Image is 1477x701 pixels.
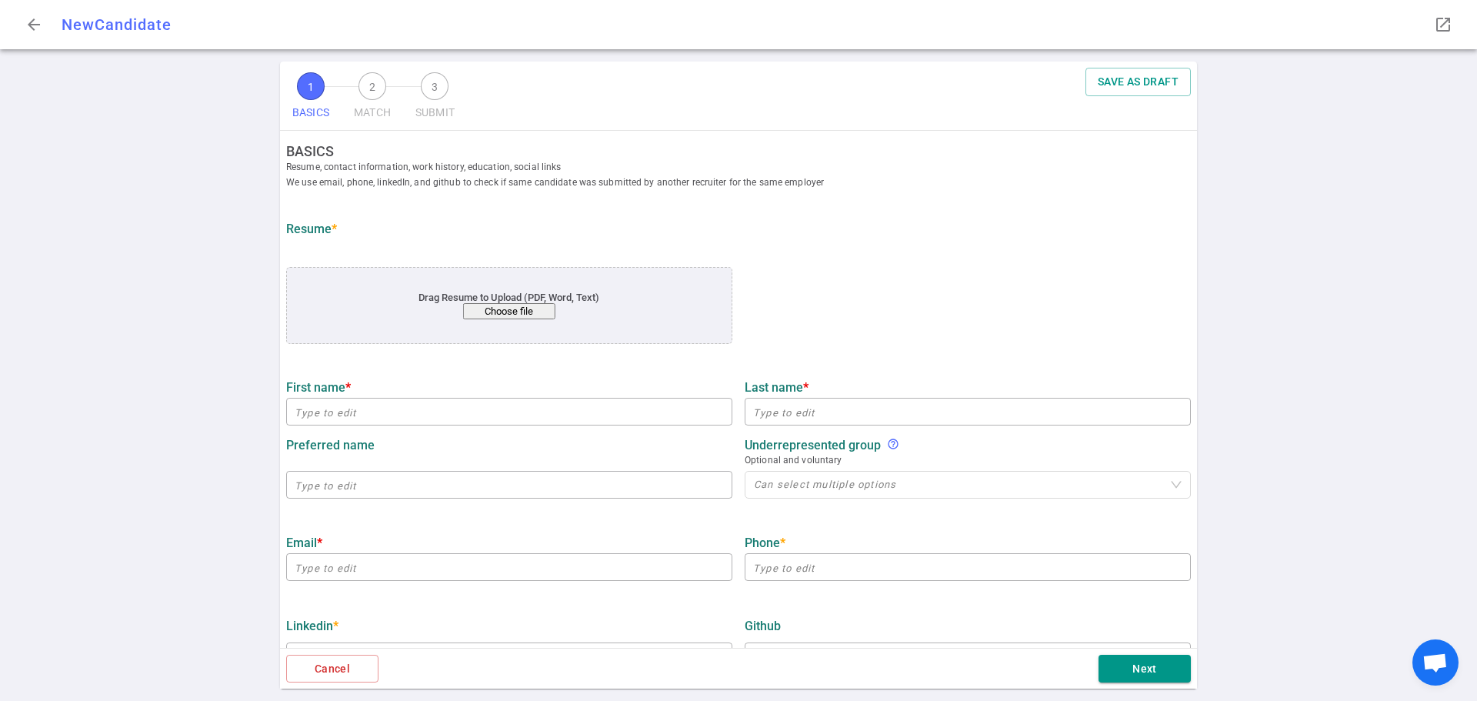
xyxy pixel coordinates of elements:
span: 3 [421,72,448,100]
a: Open chat [1412,639,1459,686]
i: help_outline [887,438,899,450]
button: 2MATCH [348,68,397,130]
label: Last name [745,380,1191,395]
span: BASICS [292,100,329,125]
strong: Underrepresented Group [745,438,881,452]
div: application/pdf, application/msword, .pdf, .doc, .docx, .txt [286,267,732,344]
input: Type to edit [286,399,732,424]
strong: LinkedIn [286,619,338,633]
label: Phone [745,536,1191,550]
span: 2 [358,72,386,100]
button: Cancel [286,655,378,683]
input: Type to edit [286,472,732,497]
input: Type to edit [745,644,1191,669]
strong: GitHub [745,619,781,633]
span: Optional and voluntary [745,452,1191,468]
span: SUBMIT [415,100,455,125]
button: 3SUBMIT [409,68,461,130]
strong: BASICS [286,143,1203,159]
span: New Candidate [62,15,172,34]
button: Next [1099,655,1191,683]
input: Type to edit [286,555,732,579]
button: Open LinkedIn as a popup [1428,9,1459,40]
button: Choose file [463,303,555,319]
input: Type to edit [286,644,732,669]
span: MATCH [354,100,391,125]
button: SAVE AS DRAFT [1085,68,1191,96]
button: 1BASICS [286,68,335,130]
span: 1 [297,72,325,100]
strong: Resume [286,222,337,236]
label: Email [286,536,732,550]
span: Resume, contact information, work history, education, social links We use email, phone, linkedIn,... [286,159,1203,190]
span: arrow_back [25,15,43,34]
input: Type to edit [745,555,1191,579]
div: We support diversity and inclusion to create equitable futures and prohibit discrimination and ha... [887,438,899,452]
strong: Preferred name [286,438,375,452]
span: launch [1434,15,1452,34]
input: Type to edit [745,399,1191,424]
button: Go back [18,9,49,40]
div: Drag Resume to Upload (PDF, Word, Text) [332,292,687,319]
label: First name [286,380,732,395]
